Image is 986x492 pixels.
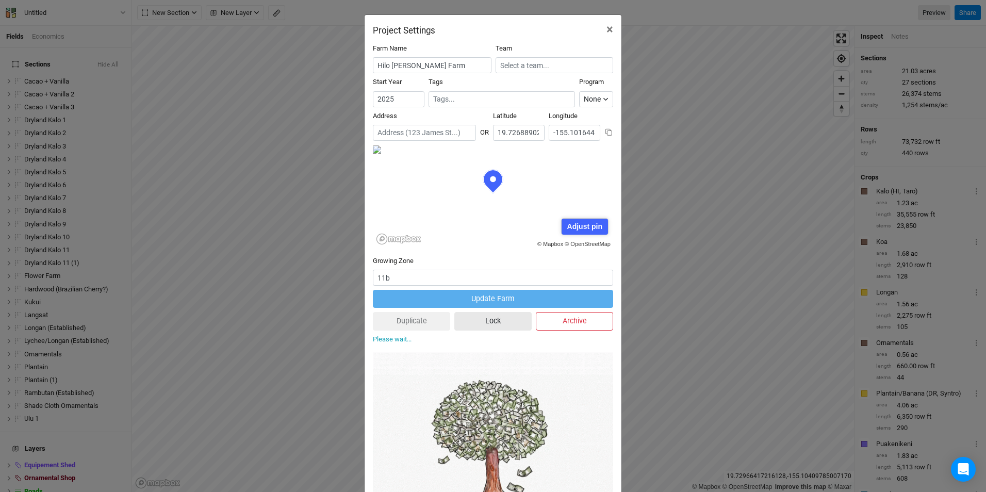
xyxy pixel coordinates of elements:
[373,256,414,266] label: Growing Zone
[373,335,613,344] p: Please wait...
[493,125,545,141] input: Latitude
[579,77,604,87] label: Program
[584,94,601,105] div: None
[373,25,435,36] h2: Project Settings
[376,233,421,245] a: Mapbox logo
[373,77,402,87] label: Start Year
[951,457,976,482] div: Open Intercom Messenger
[373,290,613,308] button: Update Farm
[496,44,512,53] label: Team
[433,94,570,105] input: Tags...
[373,125,476,141] input: Address (123 James St...)
[373,270,613,286] input: 11b
[493,111,517,121] label: Latitude
[598,15,621,44] button: Close
[454,312,532,330] button: Lock
[480,120,489,137] div: OR
[496,57,613,73] input: Select a team...
[604,128,613,137] button: Copy
[549,125,600,141] input: Longitude
[537,241,563,247] a: © Mapbox
[536,312,613,330] button: Archive
[373,111,397,121] label: Address
[562,219,607,235] div: Adjust pin
[549,111,578,121] label: Longitude
[373,57,491,73] input: Project/Farm Name
[565,241,611,247] a: © OpenStreetMap
[373,91,424,107] input: Start Year
[373,44,407,53] label: Farm Name
[606,22,613,37] span: ×
[579,91,613,107] button: None
[373,312,450,330] button: Duplicate
[429,77,443,87] label: Tags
